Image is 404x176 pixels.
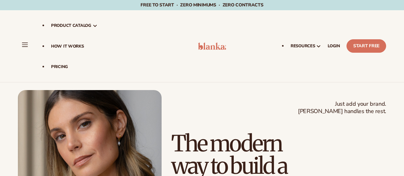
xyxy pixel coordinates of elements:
a: LOGIN [324,36,343,56]
a: pricing [48,57,71,77]
summary: Menu [18,38,32,52]
span: product catalog [51,23,91,28]
a: resources [287,36,324,57]
span: Just add your brand. [PERSON_NAME] handles the rest. [298,100,386,115]
span: resources [291,43,315,49]
span: How It Works [51,43,84,49]
span: pricing [51,64,68,70]
a: product catalog [48,15,101,36]
span: Free to start · ZERO minimums · ZERO contracts [141,2,263,8]
span: LOGIN [328,43,340,49]
a: Start Free [347,39,386,53]
img: logo [198,42,226,50]
a: How It Works [48,36,87,57]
